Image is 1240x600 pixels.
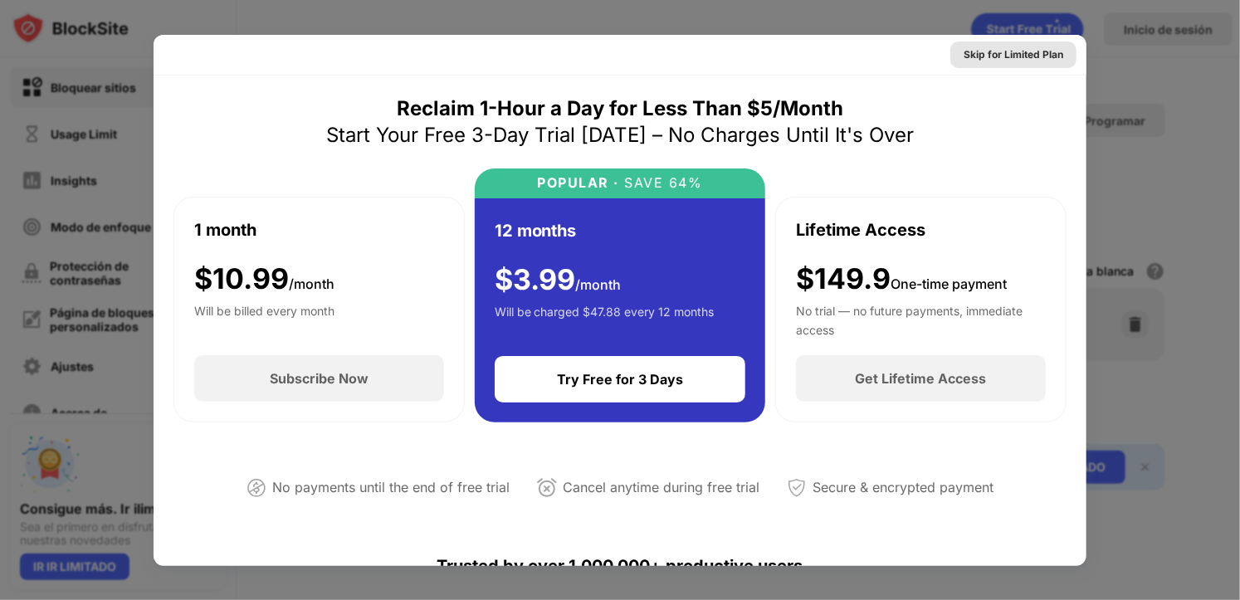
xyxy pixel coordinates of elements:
div: POPULAR · [538,175,620,191]
div: No trial — no future payments, immediate access [796,302,1046,335]
div: 1 month [194,217,256,242]
div: $ 10.99 [194,262,334,296]
img: cancel-anytime [537,478,557,498]
div: Will be billed every month [194,302,334,335]
div: Will be charged $47.88 every 12 months [495,303,715,336]
span: /month [289,276,334,292]
div: Get Lifetime Access [856,370,987,387]
div: 12 months [495,218,577,243]
span: One-time payment [891,276,1007,292]
div: Reclaim 1-Hour a Day for Less Than $5/Month [397,95,843,122]
img: secured-payment [787,478,807,498]
div: No payments until the end of free trial [273,476,510,500]
div: Start Your Free 3-Day Trial [DATE] – No Charges Until It's Over [326,122,914,149]
img: not-paying [247,478,266,498]
span: /month [576,276,622,293]
div: Try Free for 3 Days [557,371,683,388]
div: Lifetime Access [796,217,925,242]
div: Skip for Limited Plan [964,46,1063,63]
div: Subscribe Now [270,370,369,387]
div: Cancel anytime during free trial [564,476,760,500]
div: $ 3.99 [495,263,622,297]
div: Secure & encrypted payment [813,476,994,500]
div: $149.9 [796,262,1007,296]
div: SAVE 64% [619,175,703,191]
